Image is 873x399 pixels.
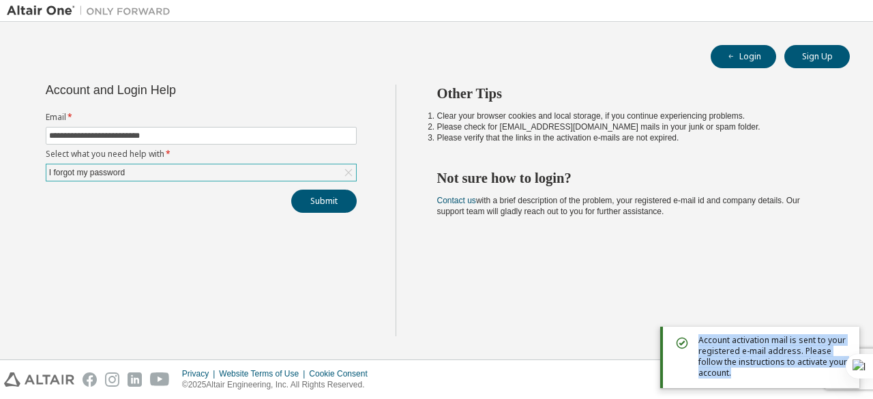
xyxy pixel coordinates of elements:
a: Contact us [437,196,476,205]
p: © 2025 Altair Engineering, Inc. All Rights Reserved. [182,379,376,391]
div: Account and Login Help [46,85,295,95]
div: I forgot my password [46,164,356,181]
button: Login [711,45,776,68]
img: facebook.svg [83,372,97,387]
li: Please verify that the links in the activation e-mails are not expired. [437,132,826,143]
img: altair_logo.svg [4,372,74,387]
h2: Not sure how to login? [437,169,826,187]
div: I forgot my password [47,165,127,180]
img: Altair One [7,4,177,18]
img: linkedin.svg [128,372,142,387]
button: Submit [291,190,357,213]
img: instagram.svg [105,372,119,387]
div: Privacy [182,368,219,379]
label: Select what you need help with [46,149,357,160]
div: Website Terms of Use [219,368,309,379]
label: Email [46,112,357,123]
li: Please check for [EMAIL_ADDRESS][DOMAIN_NAME] mails in your junk or spam folder. [437,121,826,132]
div: Cookie Consent [309,368,375,379]
img: youtube.svg [150,372,170,387]
li: Clear your browser cookies and local storage, if you continue experiencing problems. [437,110,826,121]
h2: Other Tips [437,85,826,102]
button: Sign Up [784,45,850,68]
span: with a brief description of the problem, your registered e-mail id and company details. Our suppo... [437,196,800,216]
span: Account activation mail is sent to your registered e-mail address. Please follow the instructions... [698,335,848,379]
